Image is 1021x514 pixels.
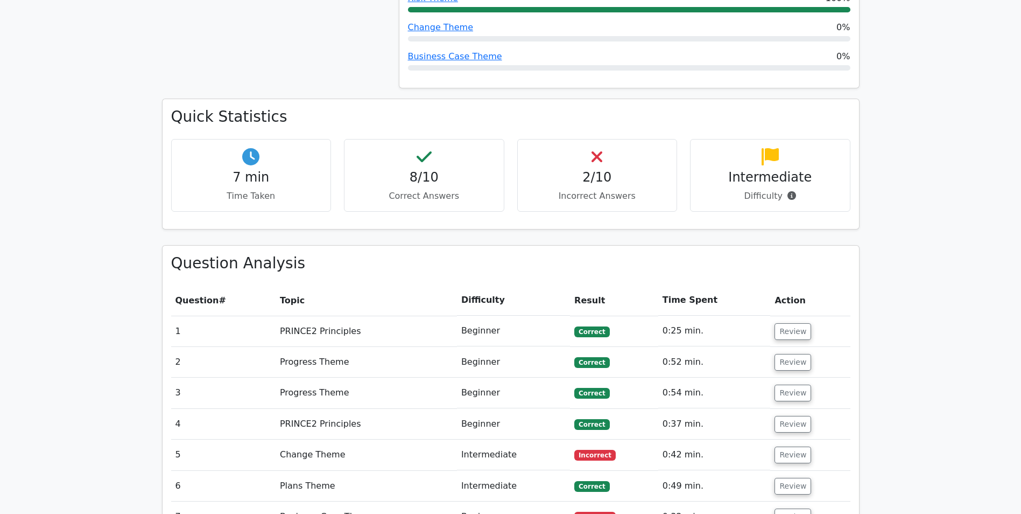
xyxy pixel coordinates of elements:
[353,190,495,203] p: Correct Answers
[574,357,609,368] span: Correct
[836,50,850,63] span: 0%
[774,447,811,463] button: Review
[526,190,668,203] p: Incorrect Answers
[408,22,474,32] a: Change Theme
[774,416,811,433] button: Review
[457,347,570,378] td: Beginner
[276,440,457,470] td: Change Theme
[171,378,276,408] td: 3
[171,108,850,126] h3: Quick Statistics
[699,170,841,185] h4: Intermediate
[457,378,570,408] td: Beginner
[574,327,609,337] span: Correct
[457,409,570,440] td: Beginner
[570,285,658,316] th: Result
[658,471,771,502] td: 0:49 min.
[457,285,570,316] th: Difficulty
[526,170,668,185] h4: 2/10
[574,481,609,492] span: Correct
[774,478,811,495] button: Review
[276,378,457,408] td: Progress Theme
[353,170,495,185] h4: 8/10
[658,316,771,346] td: 0:25 min.
[457,316,570,346] td: Beginner
[574,450,616,461] span: Incorrect
[457,471,570,502] td: Intermediate
[171,316,276,346] td: 1
[171,347,276,378] td: 2
[171,254,850,273] h3: Question Analysis
[774,323,811,340] button: Review
[770,285,850,316] th: Action
[836,21,850,34] span: 0%
[180,170,322,185] h4: 7 min
[175,295,219,305] span: Question
[658,409,771,440] td: 0:37 min.
[276,347,457,378] td: Progress Theme
[171,409,276,440] td: 4
[658,378,771,408] td: 0:54 min.
[276,316,457,346] td: PRINCE2 Principles
[408,51,502,61] a: Business Case Theme
[180,190,322,203] p: Time Taken
[171,471,276,502] td: 6
[171,440,276,470] td: 5
[276,409,457,440] td: PRINCE2 Principles
[574,388,609,399] span: Correct
[574,419,609,430] span: Correct
[658,347,771,378] td: 0:52 min.
[699,190,841,203] p: Difficulty
[658,440,771,470] td: 0:42 min.
[774,385,811,401] button: Review
[276,471,457,502] td: Plans Theme
[171,285,276,316] th: #
[457,440,570,470] td: Intermediate
[658,285,771,316] th: Time Spent
[774,354,811,371] button: Review
[276,285,457,316] th: Topic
